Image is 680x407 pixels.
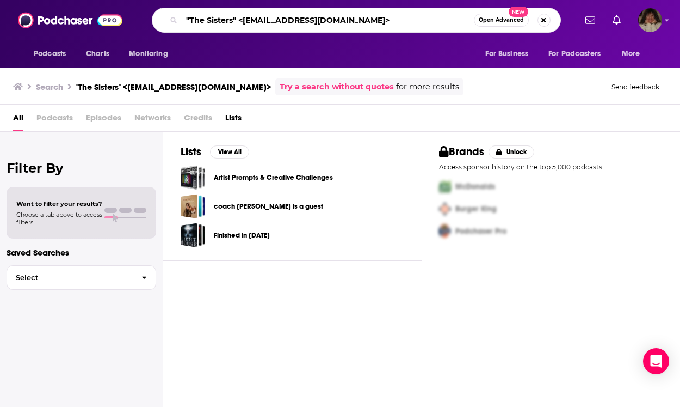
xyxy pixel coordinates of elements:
[184,109,212,131] span: Credits
[280,81,394,93] a: Try a search without quotes
[86,46,109,62] span: Charts
[489,145,535,159] button: Unlock
[36,109,73,131] span: Podcasts
[18,10,122,31] img: Podchaser - Follow, Share and Rate Podcasts
[181,194,205,218] a: coach tammie bennett is a guest
[608,82,663,92] button: Send feedback
[474,14,529,27] button: Open AdvancedNew
[638,8,662,32] span: Logged in as angelport
[509,7,528,17] span: New
[181,223,205,247] a: Finished in 2021
[152,8,561,33] div: Search podcasts, credits, & more...
[541,44,616,64] button: open menu
[76,82,271,92] h3: "The Sisters" <[EMAIL_ADDRESS][DOMAIN_NAME]>
[608,11,625,29] a: Show notifications dropdown
[435,198,455,220] img: Second Pro Logo
[16,200,102,208] span: Want to filter your results?
[134,109,171,131] span: Networks
[643,348,669,374] div: Open Intercom Messenger
[34,46,66,62] span: Podcasts
[7,247,156,258] p: Saved Searches
[86,109,121,131] span: Episodes
[581,11,599,29] a: Show notifications dropdown
[181,165,205,190] a: Artist Prompts & Creative Challenges
[129,46,168,62] span: Monitoring
[435,220,455,242] img: Third Pro Logo
[36,82,63,92] h3: Search
[181,145,201,159] h2: Lists
[225,109,242,131] a: Lists
[548,46,601,62] span: For Podcasters
[210,145,249,159] button: View All
[7,265,156,290] button: Select
[455,182,495,191] span: McDonalds
[638,8,662,32] img: User Profile
[214,229,270,241] a: Finished in [DATE]
[479,17,524,23] span: Open Advanced
[13,109,23,131] a: All
[439,163,663,171] p: Access sponsor history on the top 5,000 podcasts.
[638,8,662,32] button: Show profile menu
[485,46,528,62] span: For Business
[435,175,455,198] img: First Pro Logo
[214,201,323,212] a: coach [PERSON_NAME] is a guest
[79,44,116,64] a: Charts
[614,44,654,64] button: open menu
[478,44,542,64] button: open menu
[214,172,333,184] a: Artist Prompts & Creative Challenges
[455,227,506,236] span: Podchaser Pro
[181,145,249,159] a: ListsView All
[121,44,182,64] button: open menu
[26,44,80,64] button: open menu
[7,160,156,176] h2: Filter By
[7,274,133,281] span: Select
[439,145,484,159] h2: Brands
[396,81,459,93] span: for more results
[182,11,474,29] input: Search podcasts, credits, & more...
[622,46,640,62] span: More
[16,211,102,226] span: Choose a tab above to access filters.
[455,204,497,214] span: Burger King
